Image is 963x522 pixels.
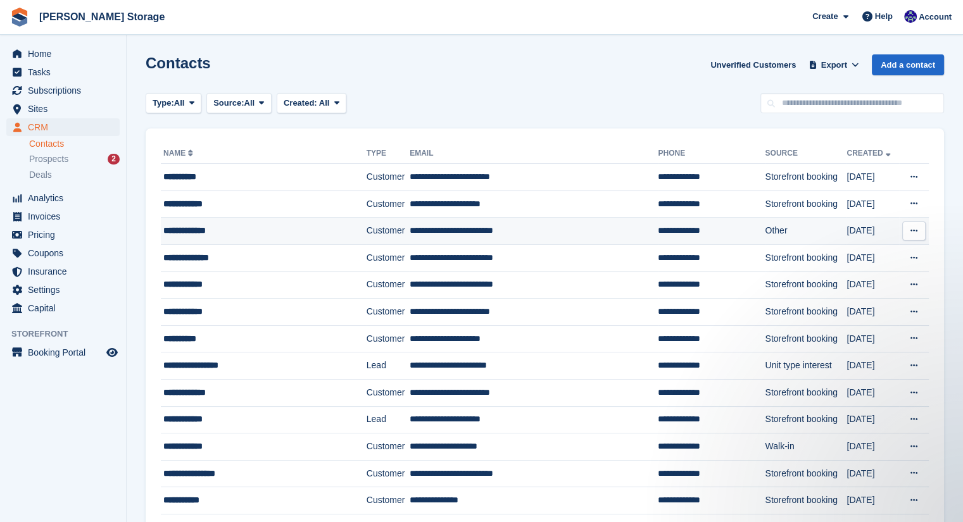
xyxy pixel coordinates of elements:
td: Customer [367,218,410,245]
span: Source: [213,97,244,109]
td: [DATE] [847,487,898,514]
td: Storefront booking [765,190,847,218]
td: [DATE] [847,325,898,352]
button: Source: All [206,93,272,114]
a: menu [6,281,120,299]
td: Customer [367,299,410,326]
span: Pricing [28,226,104,244]
td: [DATE] [847,379,898,406]
td: Customer [367,325,410,352]
td: Customer [367,271,410,299]
button: Type: All [146,93,201,114]
div: 2 [108,154,120,165]
td: [DATE] [847,460,898,487]
td: Customer [367,244,410,271]
td: Storefront booking [765,244,847,271]
span: Account [919,11,952,23]
td: Storefront booking [765,379,847,406]
span: Help [875,10,893,23]
td: Storefront booking [765,299,847,326]
td: [DATE] [847,299,898,326]
td: Unit type interest [765,352,847,380]
span: Analytics [28,189,104,207]
span: Prospects [29,153,68,165]
span: Export [821,59,847,71]
a: menu [6,118,120,136]
td: Lead [367,352,410,380]
a: menu [6,63,120,81]
th: Phone [658,144,765,164]
td: Storefront booking [765,271,847,299]
td: [DATE] [847,352,898,380]
span: Type: [153,97,174,109]
td: Storefront booking [765,406,847,433]
span: Settings [28,281,104,299]
td: Other [765,218,847,245]
td: Storefront booking [765,325,847,352]
a: menu [6,226,120,244]
a: menu [6,244,120,262]
img: stora-icon-8386f47178a22dfd0bd8f6a31ec36ba5ce8667c1dd55bd0f319d3a0aa187defe.svg [10,8,29,27]
a: menu [6,189,120,207]
span: Subscriptions [28,82,104,99]
span: All [244,97,255,109]
a: Contacts [29,138,120,150]
td: Customer [367,433,410,461]
a: Created [847,149,893,158]
span: Capital [28,299,104,317]
td: Customer [367,460,410,487]
span: Create [812,10,838,23]
span: Home [28,45,104,63]
a: Prospects 2 [29,152,120,166]
td: Customer [367,190,410,218]
button: Created: All [277,93,346,114]
span: Coupons [28,244,104,262]
a: menu [6,263,120,280]
a: menu [6,82,120,99]
td: Customer [367,487,410,514]
td: Walk-in [765,433,847,461]
a: Preview store [104,345,120,360]
a: menu [6,299,120,317]
td: [DATE] [847,218,898,245]
button: Export [806,54,862,75]
td: [DATE] [847,433,898,461]
a: menu [6,208,120,225]
td: [DATE] [847,190,898,218]
td: [DATE] [847,244,898,271]
span: All [319,98,330,108]
td: Storefront booking [765,164,847,191]
a: [PERSON_NAME] Storage [34,6,170,27]
span: CRM [28,118,104,136]
a: menu [6,344,120,361]
span: Invoices [28,208,104,225]
span: Deals [29,169,52,181]
th: Type [367,144,410,164]
span: Storefront [11,328,126,340]
td: Storefront booking [765,487,847,514]
td: Storefront booking [765,460,847,487]
span: All [174,97,185,109]
td: Customer [367,379,410,406]
a: menu [6,100,120,118]
th: Email [410,144,658,164]
a: Deals [29,168,120,182]
span: Booking Portal [28,344,104,361]
th: Source [765,144,847,164]
td: [DATE] [847,406,898,433]
td: Lead [367,406,410,433]
a: Unverified Customers [705,54,801,75]
span: Insurance [28,263,104,280]
span: Tasks [28,63,104,81]
a: Name [163,149,196,158]
a: menu [6,45,120,63]
span: Sites [28,100,104,118]
td: Customer [367,164,410,191]
td: [DATE] [847,164,898,191]
span: Created: [284,98,317,108]
a: Add a contact [872,54,944,75]
h1: Contacts [146,54,211,71]
img: Ross Watt [904,10,917,23]
td: [DATE] [847,271,898,299]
